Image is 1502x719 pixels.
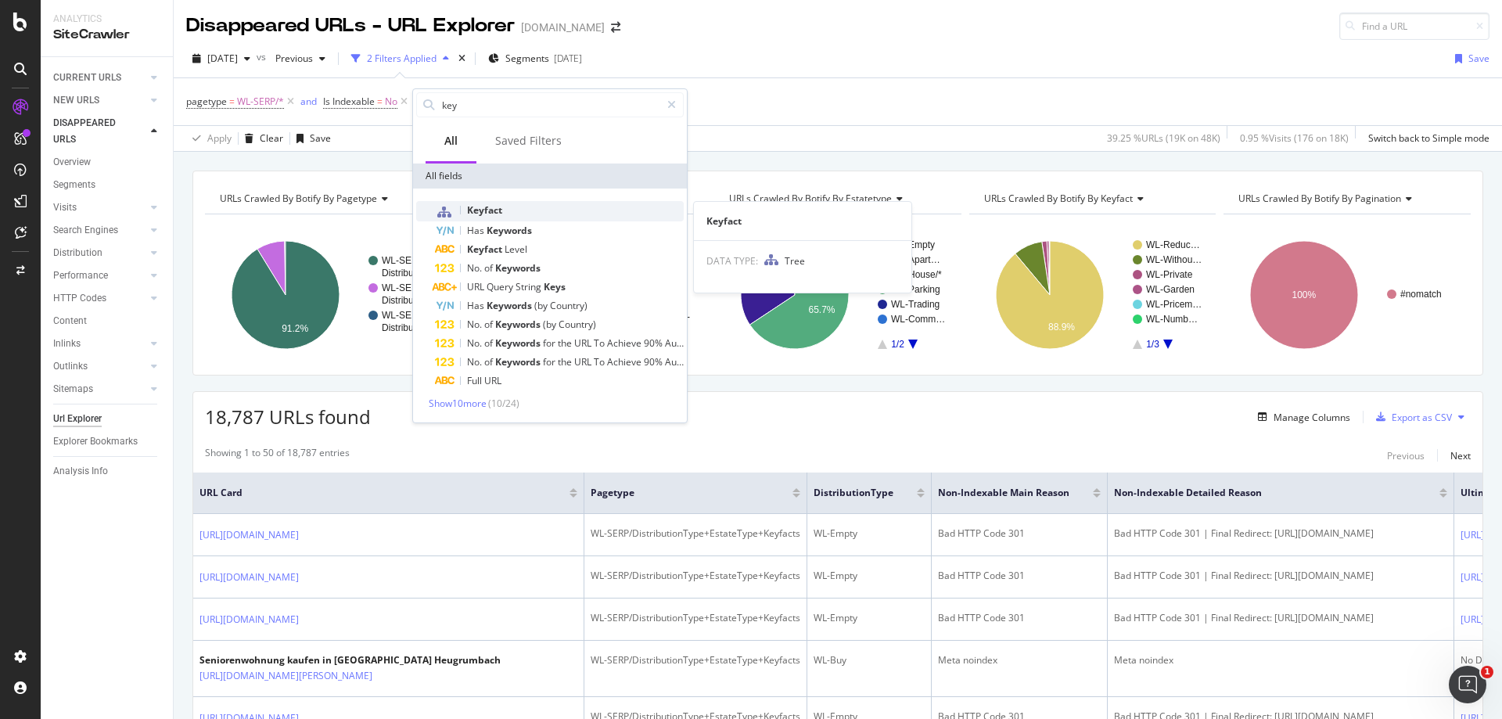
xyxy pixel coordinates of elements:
[53,381,146,397] a: Sitemaps
[554,52,582,65] div: [DATE]
[594,355,607,368] span: To
[467,203,502,217] span: Keyfact
[269,52,313,65] span: Previous
[382,295,438,306] text: Distribution…
[550,299,588,312] span: Country)
[53,245,102,261] div: Distribution
[53,463,108,480] div: Analysis Info
[429,397,487,410] span: Show 10 more
[574,336,594,350] span: URL
[665,336,706,350] span: Audience
[444,133,458,149] div: All
[814,653,925,667] div: WL-Buy
[984,192,1133,205] span: URLs Crawled By Botify By keyfact
[377,95,383,108] span: =
[367,52,437,65] div: 2 Filters Applied
[495,355,543,368] span: Keywords
[1146,269,1193,280] text: WL-Private
[1468,52,1489,65] div: Save
[981,186,1202,211] h4: URLs Crawled By Botify By keyfact
[53,411,102,427] div: Url Explorer
[1481,666,1493,678] span: 1
[53,268,108,284] div: Performance
[220,192,377,205] span: URLs Crawled By Botify By pagetype
[382,310,428,321] text: WL-SERP/
[1449,46,1489,71] button: Save
[382,268,438,279] text: Distribution…
[53,177,95,193] div: Segments
[53,154,162,171] a: Overview
[1107,131,1220,145] div: 39.25 % URLs ( 19K on 48K )
[809,304,835,315] text: 65.7%
[411,92,473,111] button: Add Filter
[484,355,495,368] span: of
[53,70,121,86] div: CURRENT URLS
[269,46,332,71] button: Previous
[1240,131,1349,145] div: 0.95 % Visits ( 176 on 18K )
[484,318,495,331] span: of
[665,355,708,368] span: Audience
[467,374,484,387] span: Full
[53,433,138,450] div: Explorer Bookmarks
[969,227,1214,363] div: A chart.
[53,463,162,480] a: Analysis Info
[467,318,484,331] span: No.
[558,355,574,368] span: the
[594,336,607,350] span: To
[260,131,283,145] div: Clear
[1146,314,1198,325] text: WL-Numb…
[53,358,146,375] a: Outlinks
[1114,611,1447,625] div: Bad HTTP Code 301 | Final Redirect: [URL][DOMAIN_NAME]
[217,186,438,211] h4: URLs Crawled By Botify By pagetype
[53,222,118,239] div: Search Engines
[891,269,942,280] text: WL-House/*
[938,527,1101,541] div: Bad HTTP Code 301
[53,268,146,284] a: Performance
[199,653,501,667] div: Seniorenwohnung kaufen in [GEOGRAPHIC_DATA] Heugrumbach
[53,13,160,26] div: Analytics
[591,653,800,667] div: WL-SERP/DistributionType+EstateType+Keyfacts
[1387,449,1425,462] div: Previous
[607,336,644,350] span: Achieve
[53,313,162,329] a: Content
[207,52,238,65] span: 2025 Sep. 19th
[323,95,375,108] span: Is Indexable
[382,255,428,266] text: WL-SERP/
[785,254,805,268] span: Tree
[1450,446,1471,465] button: Next
[814,486,893,500] span: DistributionType
[1114,569,1447,583] div: Bad HTTP Code 301 | Final Redirect: [URL][DOMAIN_NAME]
[495,261,541,275] span: Keywords
[938,653,1101,667] div: Meta noindex
[534,299,550,312] span: (by
[516,280,544,293] span: String
[1235,186,1457,211] h4: URLs Crawled By Botify By pagination
[1370,404,1452,430] button: Export as CSV
[53,200,146,216] a: Visits
[186,13,515,39] div: Disappeared URLs - URL Explorer
[495,318,543,331] span: Keywords
[543,318,559,331] span: (by
[53,70,146,86] a: CURRENT URLS
[53,290,106,307] div: HTTP Codes
[814,611,925,625] div: WL-Empty
[53,154,91,171] div: Overview
[300,95,317,108] div: and
[938,569,1101,583] div: Bad HTTP Code 301
[644,336,665,350] span: 90%
[290,126,331,151] button: Save
[199,486,566,500] span: URL Card
[467,224,487,237] span: Has
[1224,227,1468,363] div: A chart.
[482,46,588,71] button: Segments[DATE]
[300,94,317,109] button: and
[891,339,904,350] text: 1/2
[814,527,925,541] div: WL-Empty
[1252,408,1350,426] button: Manage Columns
[53,177,162,193] a: Segments
[559,318,596,331] span: Country)
[607,355,644,368] span: Achieve
[574,355,594,368] span: URL
[467,280,487,293] span: URL
[706,254,758,268] span: DATA TYPE:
